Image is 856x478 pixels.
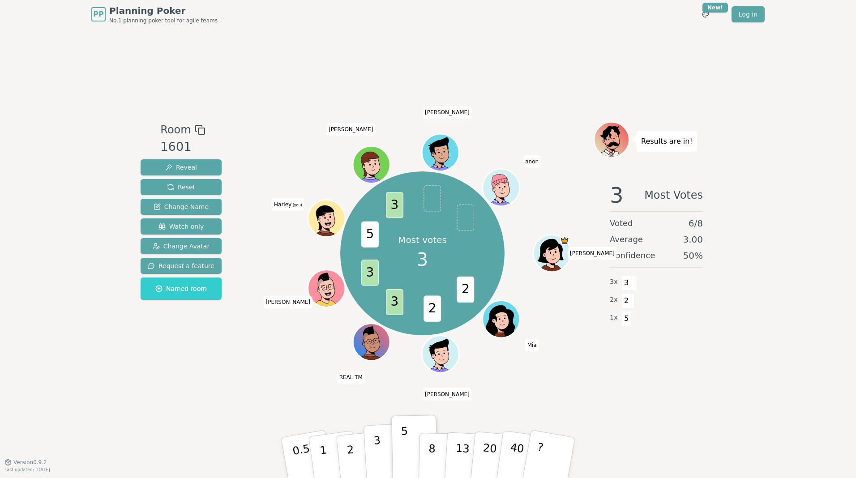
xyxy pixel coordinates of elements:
[148,261,214,270] span: Request a feature
[141,218,222,235] button: Watch only
[141,258,222,274] button: Request a feature
[732,6,765,22] a: Log in
[423,106,472,119] span: Click to change your name
[457,276,474,302] span: 2
[525,339,539,351] span: Click to change your name
[154,202,209,211] span: Change Name
[621,311,632,326] span: 5
[560,236,569,245] span: Ellen is the host
[141,179,222,195] button: Reset
[155,284,207,293] span: Named room
[4,459,47,466] button: Version0.9.2
[641,135,693,148] p: Results are in!
[160,122,191,138] span: Room
[361,260,379,286] span: 3
[424,295,441,321] span: 2
[683,233,703,246] span: 3.00
[109,17,218,24] span: No.1 planning poker tool for agile teams
[93,9,103,20] span: PP
[272,198,304,211] span: Click to change your name
[610,313,618,323] span: 1 x
[610,249,655,262] span: Confidence
[386,192,403,218] span: 3
[326,123,376,136] span: Click to change your name
[568,247,617,260] span: Click to change your name
[401,425,409,473] p: 5
[621,275,632,290] span: 3
[337,371,365,384] span: Click to change your name
[398,234,447,246] p: Most votes
[610,295,618,305] span: 2 x
[610,184,624,206] span: 3
[610,233,643,246] span: Average
[141,199,222,215] button: Change Name
[91,4,218,24] a: PPPlanning PokerNo.1 planning poker tool for agile teams
[644,184,703,206] span: Most Votes
[523,155,541,168] span: Click to change your name
[109,4,218,17] span: Planning Poker
[141,277,222,300] button: Named room
[621,293,632,308] span: 2
[417,246,428,273] span: 3
[361,221,379,247] span: 5
[386,289,403,315] span: 3
[158,222,204,231] span: Watch only
[309,201,344,236] button: Click to change your avatar
[702,3,728,13] div: New!
[698,6,714,22] button: New!
[4,467,50,472] span: Last updated: [DATE]
[167,183,195,192] span: Reset
[141,159,222,175] button: Reveal
[153,242,210,251] span: Change Avatar
[160,138,205,156] div: 1601
[141,238,222,254] button: Change Avatar
[610,217,633,230] span: Voted
[683,249,703,262] span: 50 %
[165,163,197,172] span: Reveal
[423,388,472,401] span: Click to change your name
[263,296,312,308] span: Click to change your name
[689,217,703,230] span: 6 / 8
[291,203,302,207] span: (you)
[13,459,47,466] span: Version 0.9.2
[610,277,618,287] span: 3 x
